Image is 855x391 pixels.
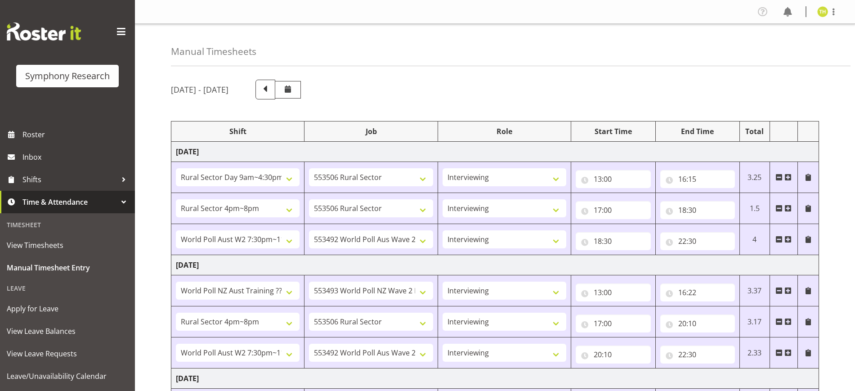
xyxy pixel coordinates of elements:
input: Click to select... [660,346,735,364]
td: [DATE] [171,142,819,162]
td: [DATE] [171,255,819,275]
img: tristan-healley11868.jpg [817,6,828,17]
input: Click to select... [576,283,650,301]
span: Inbox [22,150,130,164]
a: Apply for Leave [2,297,133,320]
input: Click to select... [576,346,650,364]
td: 3.25 [739,162,770,193]
td: 1.5 [739,193,770,224]
td: 2.33 [739,337,770,369]
td: 3.17 [739,306,770,337]
input: Click to select... [660,283,735,301]
div: Leave [2,279,133,297]
input: Click to select... [576,232,650,250]
td: [DATE] [171,369,819,389]
span: Manual Timesheet Entry [7,261,128,274]
div: Total [744,126,765,137]
img: Rosterit website logo [7,22,81,40]
div: Job [309,126,433,137]
span: View Leave Requests [7,347,128,360]
span: View Leave Balances [7,324,128,338]
div: Role [443,126,566,137]
span: Roster [22,128,130,141]
a: View Leave Requests [2,342,133,365]
input: Click to select... [576,201,650,219]
span: Time & Attendance [22,195,117,209]
div: Symphony Research [25,69,110,83]
input: Click to select... [660,170,735,188]
input: Click to select... [660,315,735,333]
a: View Leave Balances [2,320,133,342]
td: 4 [739,224,770,255]
div: End Time [660,126,735,137]
a: Manual Timesheet Entry [2,256,133,279]
span: View Timesheets [7,238,128,252]
td: 3.37 [739,275,770,306]
input: Click to select... [660,201,735,219]
a: View Timesheets [2,234,133,256]
span: Apply for Leave [7,302,128,315]
h4: Manual Timesheets [171,46,256,57]
span: Leave/Unavailability Calendar [7,369,128,383]
input: Click to select... [660,232,735,250]
h5: [DATE] - [DATE] [171,85,228,94]
span: Shifts [22,173,117,186]
input: Click to select... [576,170,650,188]
div: Shift [176,126,300,137]
a: Leave/Unavailability Calendar [2,365,133,387]
div: Start Time [576,126,650,137]
input: Click to select... [576,315,650,333]
div: Timesheet [2,216,133,234]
